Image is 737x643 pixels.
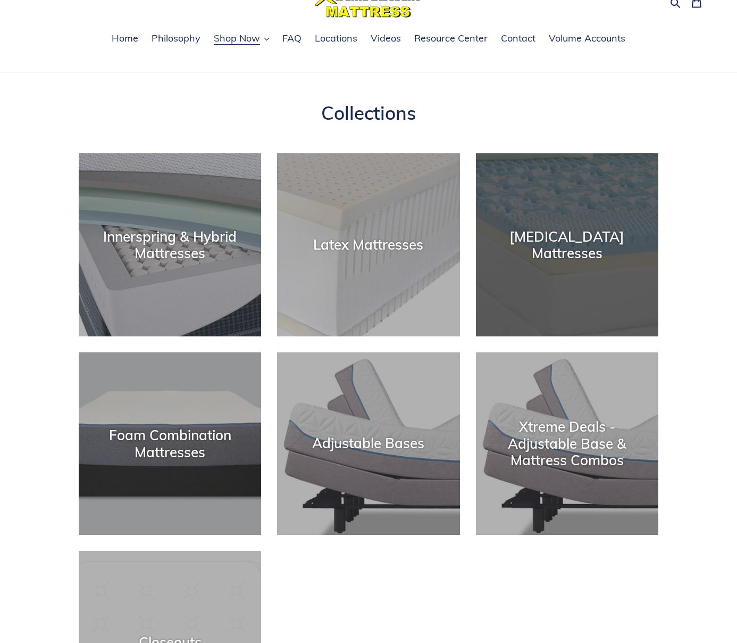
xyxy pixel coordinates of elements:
h1: Collections [79,102,658,124]
a: FAQ [277,31,307,47]
div: Innerspring & Hybrid Mattresses [79,228,261,261]
a: [MEDICAL_DATA] Mattresses [476,153,658,336]
a: Innerspring & Hybrid Mattresses [79,153,261,336]
a: Volume Accounts [543,31,631,47]
span: Contact [501,32,535,45]
div: Foam Combination Mattresses [79,427,261,460]
a: Resource Center [409,31,493,47]
span: Shop Now [214,32,260,45]
a: Latex Mattresses [277,153,459,336]
button: Shop Now [208,31,274,47]
span: Videos [371,32,401,45]
span: Volume Accounts [549,32,625,45]
a: Xtreme Deals - Adjustable Base & Mattress Combos [476,352,658,535]
span: Philosophy [152,32,200,45]
a: Contact [496,31,541,47]
a: Videos [365,31,406,47]
span: Locations [315,32,357,45]
div: Adjustable Bases [277,435,459,452]
a: Home [106,31,144,47]
a: Foam Combination Mattresses [79,352,261,535]
a: Locations [309,31,363,47]
span: Resource Center [414,32,488,45]
a: Philosophy [146,31,206,47]
div: Latex Mattresses [277,237,459,253]
span: Home [112,32,138,45]
span: FAQ [282,32,301,45]
a: Adjustable Bases [277,352,459,535]
div: [MEDICAL_DATA] Mattresses [476,228,658,261]
div: Xtreme Deals - Adjustable Base & Mattress Combos [476,419,658,469]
